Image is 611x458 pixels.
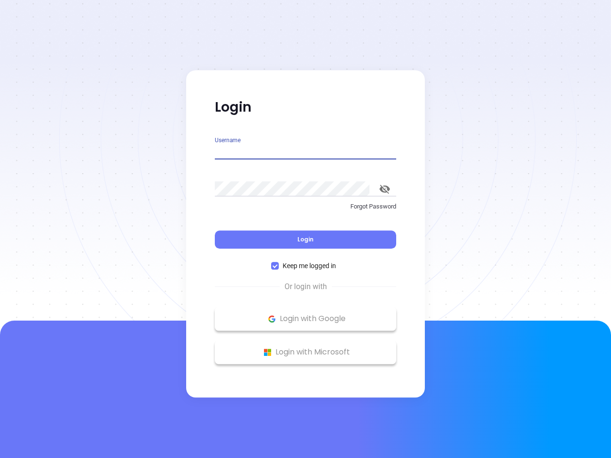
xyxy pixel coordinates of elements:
[280,281,332,292] span: Or login with
[215,202,396,211] p: Forgot Password
[266,313,278,325] img: Google Logo
[215,99,396,116] p: Login
[215,307,396,331] button: Google Logo Login with Google
[373,177,396,200] button: toggle password visibility
[262,346,274,358] img: Microsoft Logo
[215,340,396,364] button: Microsoft Logo Login with Microsoft
[215,202,396,219] a: Forgot Password
[297,235,314,243] span: Login
[220,345,391,359] p: Login with Microsoft
[220,312,391,326] p: Login with Google
[215,137,241,143] label: Username
[279,260,340,271] span: Keep me logged in
[215,230,396,249] button: Login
